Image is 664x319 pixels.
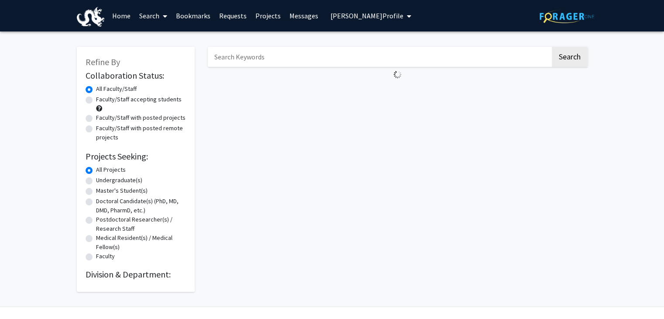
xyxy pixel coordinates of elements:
iframe: Chat [627,280,657,312]
span: [PERSON_NAME] Profile [330,11,403,20]
button: Search [552,47,588,67]
input: Search Keywords [208,47,550,67]
a: Projects [251,0,285,31]
img: Drexel University Logo [77,7,105,27]
label: Postdoctoral Researcher(s) / Research Staff [96,215,186,233]
a: Requests [215,0,251,31]
a: Search [135,0,172,31]
label: All Projects [96,165,126,174]
h2: Projects Seeking: [86,151,186,162]
a: Home [108,0,135,31]
label: Faculty [96,252,115,261]
nav: Page navigation [208,82,588,102]
img: Loading [390,67,405,82]
a: Bookmarks [172,0,215,31]
label: Master's Student(s) [96,186,148,195]
label: Faculty/Staff with posted remote projects [96,124,186,142]
h2: Division & Department: [86,269,186,280]
label: Medical Resident(s) / Medical Fellow(s) [96,233,186,252]
h2: Collaboration Status: [86,70,186,81]
img: ForagerOne Logo [540,10,594,23]
label: Undergraduate(s) [96,176,142,185]
span: Refine By [86,56,120,67]
label: Doctoral Candidate(s) (PhD, MD, DMD, PharmD, etc.) [96,197,186,215]
label: Faculty/Staff with posted projects [96,113,186,122]
a: Messages [285,0,323,31]
label: Faculty/Staff accepting students [96,95,182,104]
label: All Faculty/Staff [96,84,137,94]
